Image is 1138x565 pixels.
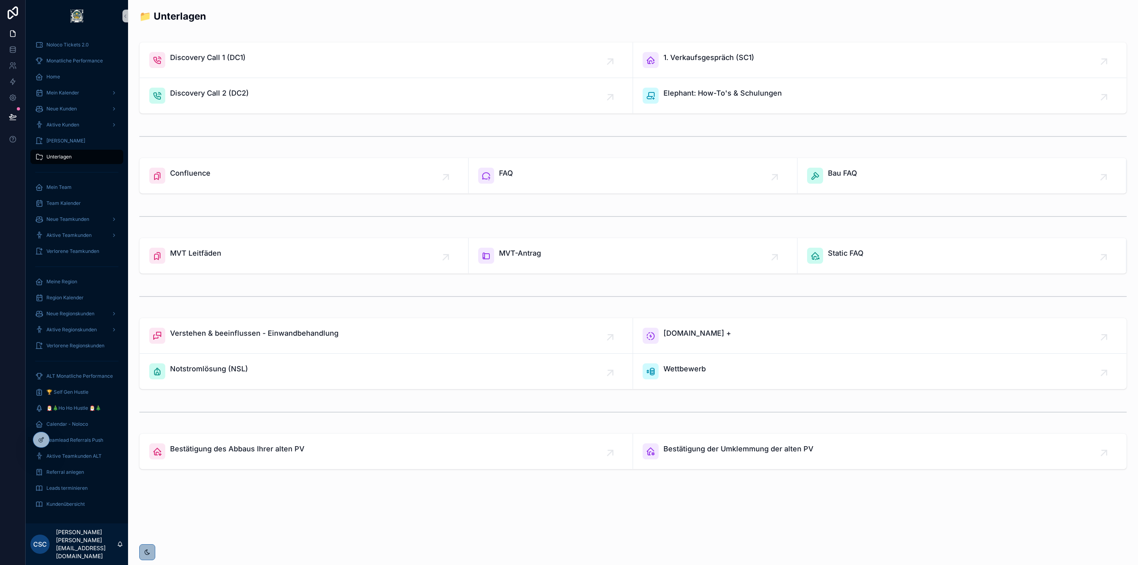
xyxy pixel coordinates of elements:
a: Calendar - Noloco [30,417,123,431]
span: MVT-Antrag [499,248,541,259]
a: Region Kalender [30,291,123,305]
span: CSc [33,539,47,549]
a: Aktive Kunden [30,118,123,132]
span: Bau FAQ [828,168,857,179]
a: Mein Kalender [30,86,123,100]
a: Neue Regionskunden [30,307,123,321]
span: Neue Kunden [46,106,77,112]
a: ALT Monatliche Performance [30,369,123,383]
span: Discovery Call 1 (DC1) [170,52,246,63]
span: Neue Regionskunden [46,311,94,317]
a: Mein Team [30,180,123,194]
span: [DOMAIN_NAME] + [663,328,731,339]
span: Neue Teamkunden [46,216,89,222]
a: Referral anlegen [30,465,123,479]
a: Verstehen & beeinflussen - Einwandbehandlung [140,318,633,354]
span: Verlorene Teamkunden [46,248,99,254]
a: Discovery Call 2 (DC2) [140,78,633,113]
span: Mein Kalender [46,90,79,96]
a: Noloco Tickets 2.0 [30,38,123,52]
a: Aktive Teamkunden [30,228,123,242]
span: Meine Region [46,278,77,285]
a: Leads terminieren [30,481,123,495]
a: Discovery Call 1 (DC1) [140,42,633,78]
span: Notstromlösung (NSL) [170,363,248,375]
a: Static FAQ [797,238,1126,273]
span: Referral anlegen [46,469,84,475]
span: Team Kalender [46,200,81,206]
span: Kundenübersicht [46,501,85,507]
a: Kundenübersicht [30,497,123,511]
h2: 📁 Unterlagen [139,10,206,23]
a: Verlorene Regionskunden [30,339,123,353]
a: Bau FAQ [797,158,1126,193]
span: Mein Team [46,184,72,190]
span: Region Kalender [46,295,84,301]
span: Aktive Regionskunden [46,327,97,333]
span: 1. Verkaufsgespräch (SC1) [663,52,754,63]
a: Neue Kunden [30,102,123,116]
span: Leads terminieren [46,485,88,491]
a: Confluence [140,158,469,193]
a: [DOMAIN_NAME] + [633,318,1126,354]
span: ALT Monatliche Performance [46,373,113,379]
a: Meine Region [30,274,123,289]
a: Bestätigung der Umklemmung der alten PV [633,434,1126,469]
a: Verlorene Teamkunden [30,244,123,258]
a: FAQ [469,158,797,193]
a: Home [30,70,123,84]
span: Confluence [170,168,210,179]
a: Elephant: How-To's & Schulungen [633,78,1126,113]
span: Bestätigung der Umklemmung der alten PV [663,443,813,455]
a: Neue Teamkunden [30,212,123,226]
a: MVT Leitfäden [140,238,469,273]
a: Team Kalender [30,196,123,210]
span: Teamlead Referrals Push [46,437,103,443]
span: Calendar - Noloco [46,421,88,427]
a: 🎅🎄Ho Ho Hustle 🎅🎄 [30,401,123,415]
span: FAQ [499,168,513,179]
span: 🎅🎄Ho Ho Hustle 🎅🎄 [46,405,101,411]
a: Aktive Teamkunden ALT [30,449,123,463]
span: Bestätigung des Abbaus Ihrer alten PV [170,443,305,455]
span: MVT Leitfäden [170,248,221,259]
span: 🏆 Self Gen Hustle [46,389,88,395]
span: Aktive Teamkunden ALT [46,453,102,459]
a: Wettbewerb [633,354,1126,389]
a: MVT-Antrag [469,238,797,273]
a: Aktive Regionskunden [30,323,123,337]
span: Static FAQ [828,248,864,259]
p: [PERSON_NAME] [PERSON_NAME][EMAIL_ADDRESS][DOMAIN_NAME] [56,528,117,560]
a: Notstromlösung (NSL) [140,354,633,389]
span: Discovery Call 2 (DC2) [170,88,249,99]
span: Aktive Teamkunden [46,232,92,238]
span: Wettbewerb [663,363,706,375]
span: Aktive Kunden [46,122,79,128]
a: Teamlead Referrals Push [30,433,123,447]
a: [PERSON_NAME] [30,134,123,148]
a: Unterlagen [30,150,123,164]
a: 🏆 Self Gen Hustle [30,385,123,399]
span: Unterlagen [46,154,72,160]
span: Verlorene Regionskunden [46,343,104,349]
a: Bestätigung des Abbaus Ihrer alten PV [140,434,633,469]
span: Monatliche Performance [46,58,103,64]
a: Monatliche Performance [30,54,123,68]
img: App logo [70,10,83,22]
span: Verstehen & beeinflussen - Einwandbehandlung [170,328,339,339]
div: scrollable content [26,32,128,522]
span: Home [46,74,60,80]
span: [PERSON_NAME] [46,138,85,144]
span: Elephant: How-To's & Schulungen [663,88,782,99]
a: 1. Verkaufsgespräch (SC1) [633,42,1126,78]
span: Noloco Tickets 2.0 [46,42,89,48]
